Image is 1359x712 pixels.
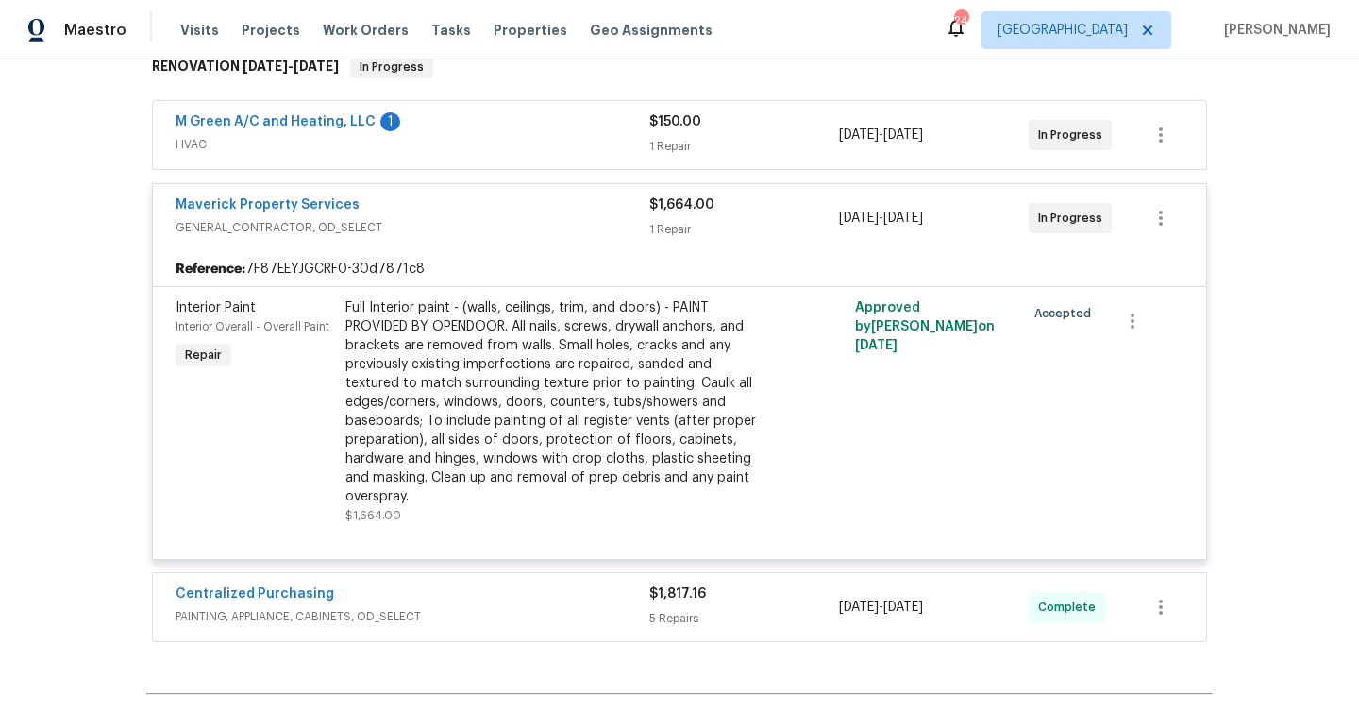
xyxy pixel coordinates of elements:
div: Full Interior paint - (walls, ceilings, trim, and doors) - PAINT PROVIDED BY OPENDOOR. All nails,... [345,298,759,506]
span: Projects [242,21,300,40]
span: PAINTING, APPLIANCE, CABINETS, OD_SELECT [176,607,649,626]
span: [DATE] [883,212,923,225]
span: Interior Paint [176,301,256,314]
div: 1 Repair [649,137,839,156]
span: [GEOGRAPHIC_DATA] [998,21,1128,40]
span: [DATE] [839,601,879,614]
span: [DATE] [855,339,898,352]
span: In Progress [1038,126,1110,144]
div: RENOVATION [DATE]-[DATE]In Progress [146,37,1213,97]
span: In Progress [352,58,431,76]
span: GENERAL_CONTRACTOR, OD_SELECT [176,218,649,237]
span: Properties [494,21,567,40]
span: Geo Assignments [590,21,713,40]
a: M Green A/C and Heating, LLC [176,115,376,128]
span: [DATE] [883,128,923,142]
span: - [839,209,923,228]
span: - [839,598,923,617]
h6: RENOVATION [152,56,339,78]
span: $1,817.16 [649,587,706,601]
div: 7F87EEYJGCRF0-30d7871c8 [153,252,1206,286]
span: [PERSON_NAME] [1216,21,1331,40]
span: Complete [1038,598,1103,617]
span: Tasks [431,24,471,37]
span: Approved by [PERSON_NAME] on [855,301,995,352]
span: Repair [177,346,229,364]
span: Interior Overall - Overall Paint [176,321,329,332]
span: $150.00 [649,115,701,128]
span: Accepted [1034,304,1099,323]
span: Maestro [64,21,126,40]
div: 24 [954,11,967,30]
span: $1,664.00 [649,198,714,212]
span: Visits [180,21,219,40]
div: 1 [380,112,400,131]
span: Work Orders [323,21,409,40]
div: 1 Repair [649,220,839,239]
span: [DATE] [243,59,288,73]
a: Centralized Purchasing [176,587,334,601]
span: HVAC [176,135,649,154]
b: Reference: [176,260,245,279]
span: [DATE] [839,128,879,142]
span: $1,664.00 [345,510,401,521]
a: Maverick Property Services [176,198,360,212]
span: - [243,59,339,73]
span: In Progress [1038,209,1110,228]
span: [DATE] [839,212,879,225]
span: [DATE] [294,59,339,73]
span: - [839,126,923,144]
span: [DATE] [883,601,923,614]
div: 5 Repairs [649,609,839,628]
